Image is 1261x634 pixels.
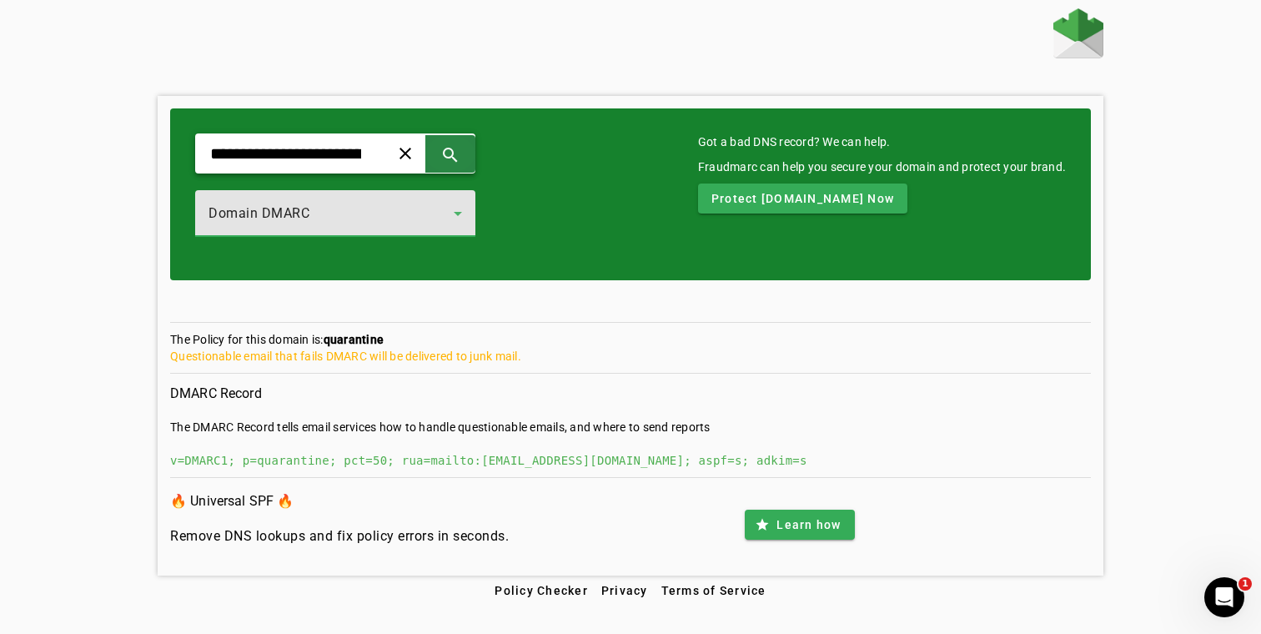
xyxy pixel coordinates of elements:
h4: Remove DNS lookups and fix policy errors in seconds. [170,526,509,546]
span: Domain DMARC [208,205,309,221]
button: Protect [DOMAIN_NAME] Now [698,184,907,214]
iframe: Intercom live chat [1204,577,1244,617]
button: Terms of Service [655,576,773,606]
span: Terms of Service [661,584,766,597]
mat-card-title: Got a bad DNS record? We can help. [698,133,1066,150]
span: Protect [DOMAIN_NAME] Now [711,190,894,207]
button: Learn how [745,510,854,540]
div: Fraudmarc can help you secure your domain and protect your brand. [698,158,1066,175]
span: Policy Checker [495,584,588,597]
div: v=DMARC1; p=quarantine; pct=50; rua=mailto:[EMAIL_ADDRESS][DOMAIN_NAME]; aspf=s; adkim=s [170,452,1091,469]
button: Privacy [595,576,655,606]
button: Policy Checker [488,576,595,606]
h3: DMARC Record [170,382,1091,405]
div: Questionable email that fails DMARC will be delivered to junk mail. [170,348,1091,365]
div: The DMARC Record tells email services how to handle questionable emails, and where to send reports [170,419,1091,435]
strong: quarantine [324,333,384,346]
a: Home [1053,8,1103,63]
h3: 🔥 Universal SPF 🔥 [170,490,509,513]
img: Fraudmarc Logo [1053,8,1103,58]
span: Learn how [776,516,841,533]
span: Privacy [601,584,648,597]
span: 1 [1238,577,1252,591]
section: The Policy for this domain is: [170,331,1091,374]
